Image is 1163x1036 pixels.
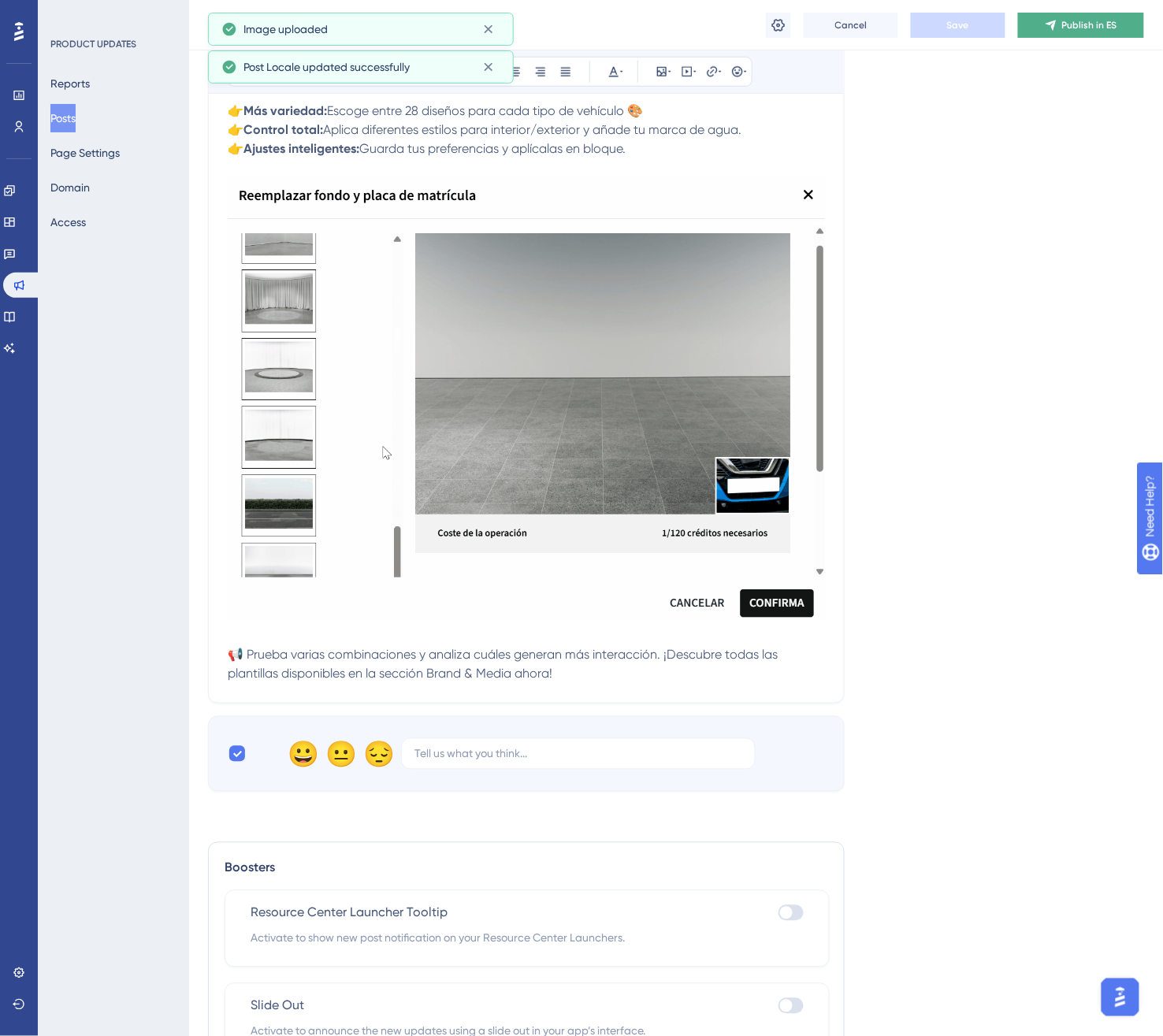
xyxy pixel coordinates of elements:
[325,741,351,767] div: 😐
[327,103,643,118] span: Escoge entre 28 diseños para cada tipo de vehículo 🎨
[288,741,313,767] div: 😀
[359,141,626,156] span: Guarda tus preferencias y aplícalas en bloque.
[243,122,323,137] strong: Control total:
[804,13,898,38] button: Cancel
[228,141,243,156] span: 👉
[243,141,359,156] strong: Ajustes inteligentes:
[228,103,243,118] span: 👉
[50,208,86,236] button: Access
[50,104,76,132] button: Posts
[414,745,742,763] input: Tell us what you think...
[323,122,741,137] span: Aplica diferentes estilos para interior/exterior y añade tu marca de agua.
[251,904,448,923] span: Resource Center Launcher Tooltip
[228,122,243,137] span: 👉
[947,19,969,32] span: Save
[1018,13,1144,38] button: Publish in ES
[911,13,1005,38] button: Save
[243,103,327,118] strong: Más variedad:
[225,859,828,878] div: Boosters
[50,173,90,202] button: Domain
[228,648,781,681] span: 📢 Prueba varias combinaciones y analiza cuáles generan más interacción. ¡Descubre todas las plant...
[1097,974,1144,1021] iframe: UserGuiding AI Assistant Launcher
[251,997,304,1016] span: Slide Out
[1062,19,1117,32] span: Publish in ES
[363,741,388,767] div: 😔
[50,69,90,98] button: Reports
[37,4,98,23] span: Need Help?
[50,139,120,167] button: Page Settings
[50,38,136,50] div: PRODUCT UPDATES
[243,58,410,76] span: Post Locale updated successfully
[243,20,328,39] span: Image uploaded
[835,19,868,32] span: Cancel
[251,929,804,948] span: Activate to show new post notification on your Resource Center Launchers.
